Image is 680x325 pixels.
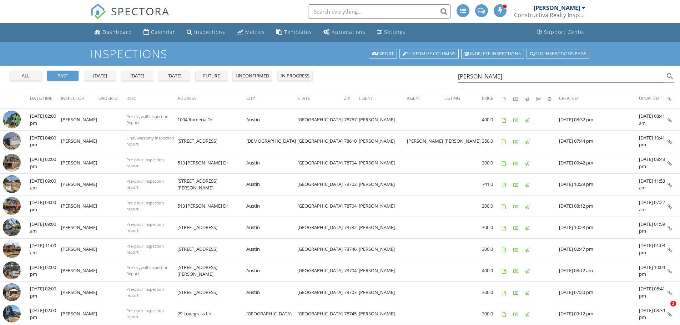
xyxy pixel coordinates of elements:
td: [GEOGRAPHIC_DATA] [297,303,344,325]
td: [DATE] 10:28 pm [559,217,639,239]
th: Price: Not sorted. [482,88,502,108]
td: [PERSON_NAME] [359,152,407,174]
td: [PERSON_NAME] [359,260,407,282]
img: 8102063%2Fcover_photos%2F1UKZTO7axhZu0vIR6vFX%2Fsmall.8102063-1739650586050 [3,283,21,301]
img: The Best Home Inspection Software - Spectora [90,4,106,19]
span: Pre-pour inspection report [126,222,164,233]
td: 78703 [344,281,359,303]
td: [PERSON_NAME] [359,281,407,303]
a: Metrics [234,26,268,39]
td: 78704 [344,260,359,282]
td: 400.0 [482,260,502,282]
img: 8999289%2Fcover_photos%2FTtEFBtXTsSV0lbzTcAbC%2Fsmall.jpg [3,132,21,150]
input: Search [458,71,665,82]
td: [PERSON_NAME] [359,238,407,260]
td: [DEMOGRAPHIC_DATA] [246,131,297,152]
span: Inspector [61,95,84,101]
td: [DATE] 03:43 pm [639,152,668,174]
button: [DATE] [84,71,116,81]
td: 29 Lovegrass Ln [177,303,246,325]
span: Desc [126,96,136,101]
div: Calendar [151,29,175,35]
th: Agreements signed: Not sorted. [502,88,513,108]
span: Pre-drywall inspection Report [126,114,168,125]
td: [PERSON_NAME] [61,195,99,217]
div: Metrics [245,29,265,35]
td: [DATE] 05:41 pm [639,281,668,303]
td: [DATE] 01:59 pm [639,217,668,239]
div: Constructiva Realty Inspections [514,11,585,19]
div: [DATE] [124,72,150,80]
td: [DATE] 10:04 pm [639,260,668,282]
td: [PERSON_NAME] [359,195,407,217]
td: [DATE] 01:03 pm [639,238,668,260]
td: [GEOGRAPHIC_DATA] [297,238,344,260]
td: [GEOGRAPHIC_DATA] [297,281,344,303]
td: [DATE] 02:00 pm [30,109,61,131]
th: Address: Not sorted. [177,88,246,108]
button: unconfirmed [233,71,272,81]
td: [DATE] 09:00 am [30,217,61,239]
div: Inspections [194,29,225,35]
a: Calendar [141,26,178,39]
td: [DATE] 08:39 pm [639,303,668,325]
td: [PERSON_NAME] [407,131,444,152]
td: [STREET_ADDRESS] [177,131,246,152]
span: Address [177,95,197,101]
td: [STREET_ADDRESS] [177,281,246,303]
td: [DATE] 07:20 pm [559,281,639,303]
td: [STREET_ADDRESS][PERSON_NAME] [177,260,246,282]
span: Price [482,95,493,101]
td: [DATE] 09:42 pm [559,152,639,174]
td: 300.0 [482,303,502,325]
td: [PERSON_NAME] [61,217,99,239]
th: Date/Time: Not sorted. [30,88,61,108]
button: all [10,71,41,81]
td: [PERSON_NAME] [444,131,482,152]
td: [GEOGRAPHIC_DATA] [297,195,344,217]
div: Settings [384,29,406,35]
td: 78702 [344,174,359,195]
span: Created [559,95,578,101]
td: [GEOGRAPHIC_DATA] [297,217,344,239]
td: [PERSON_NAME] [359,174,407,195]
span: Agent [407,95,421,101]
th: Order ID: Not sorted. [99,88,126,108]
iframe: Intercom live chat [656,301,673,318]
div: Dashboard [102,29,132,35]
td: Austin [246,281,297,303]
td: [PERSON_NAME] [61,281,99,303]
td: [DATE] 08:32 pm [559,109,639,131]
span: SPECTORA [111,4,170,19]
div: past [50,72,76,80]
th: Inspection Details: Not sorted. [668,88,680,108]
th: Listing: Not sorted. [444,88,482,108]
th: Updated: Not sorted. [639,88,668,108]
td: [PERSON_NAME] [61,174,99,195]
a: Automations (Advanced) [321,26,368,39]
span: Client [359,95,373,101]
td: [DATE] 10:41 pm [639,131,668,152]
a: Dashboard [92,26,135,39]
img: 8880241%2Fcover_photos%2FqRO9VxATj1HMMkrT5Dyb%2Fsmall.jpg [3,175,21,193]
th: Submitted: Not sorted. [536,88,548,108]
td: [STREET_ADDRESS] [177,217,246,239]
td: 741.0 [482,174,502,195]
i: search [666,72,674,81]
th: State: Not sorted. [297,88,344,108]
td: [PERSON_NAME] [61,238,99,260]
button: [DATE] [121,71,153,81]
td: 513 [PERSON_NAME] Dr [177,152,246,174]
td: [DATE] 11:53 am [639,174,668,195]
td: [DATE] 08:41 am [639,109,668,131]
td: [DATE] 07:27 am [639,195,668,217]
td: [DATE] 04:00 pm [30,131,61,152]
img: 8992603%2Fcover_photos%2FoxMoIq91YcMlwpxZQETN%2Fsmall.jpg [3,111,21,128]
td: [GEOGRAPHIC_DATA] [297,109,344,131]
td: 78732 [344,217,359,239]
button: in progress [278,71,312,81]
th: Canceled: Not sorted. [548,88,559,108]
td: [GEOGRAPHIC_DATA] [297,174,344,195]
td: [GEOGRAPHIC_DATA] [297,152,344,174]
td: [STREET_ADDRESS][PERSON_NAME] [177,174,246,195]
